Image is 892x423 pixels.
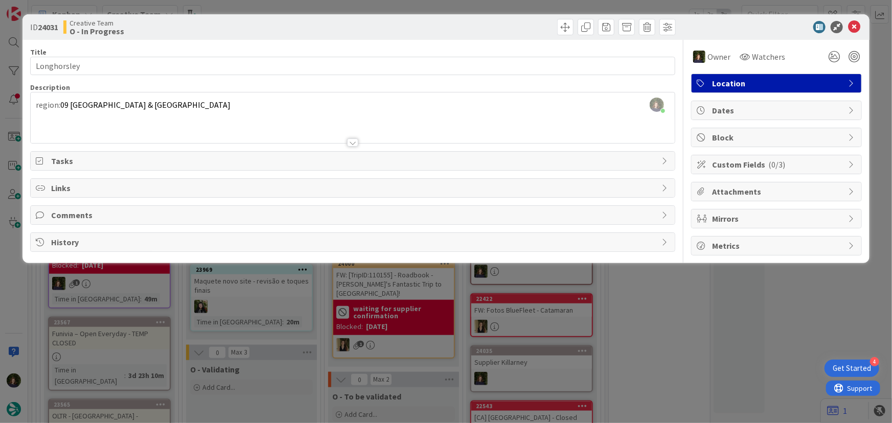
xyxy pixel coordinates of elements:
span: Dates [712,104,843,116]
span: Watchers [752,51,785,63]
span: Creative Team [70,19,124,27]
b: O - In Progress [70,27,124,35]
span: Metrics [712,240,843,252]
div: 4 [870,357,879,366]
b: 24031 [38,22,58,32]
span: Block [712,131,843,144]
span: Mirrors [712,213,843,225]
span: History [51,236,657,248]
img: MC [693,51,705,63]
span: Owner [707,51,730,63]
input: type card name here... [30,57,676,75]
span: Attachments [712,185,843,198]
p: region: [36,99,670,111]
span: 09 [GEOGRAPHIC_DATA] & [GEOGRAPHIC_DATA] [60,100,231,110]
label: Title [30,48,47,57]
span: ID [30,21,58,33]
span: Location [712,77,843,89]
span: ( 0/3 ) [768,159,785,170]
span: Support [21,2,47,14]
span: Links [51,182,657,194]
span: Description [30,83,70,92]
div: Open Get Started checklist, remaining modules: 4 [825,360,879,377]
span: Custom Fields [712,158,843,171]
span: Tasks [51,155,657,167]
img: OSJL0tKbxWQXy8f5HcXbcaBiUxSzdGq2.jpg [650,98,664,112]
span: Comments [51,209,657,221]
div: Get Started [833,363,871,373]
